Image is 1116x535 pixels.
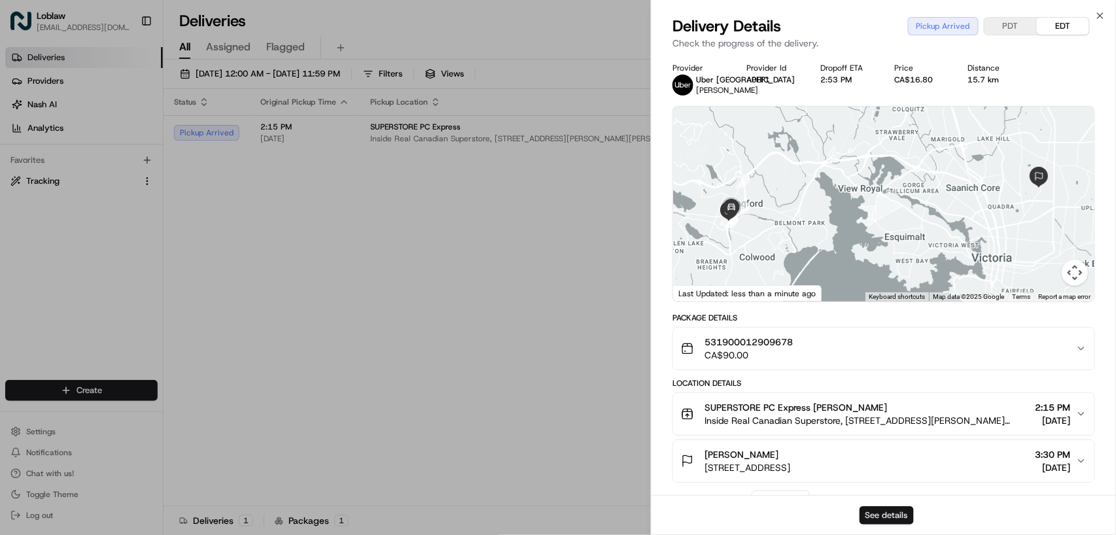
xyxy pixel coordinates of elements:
a: Powered byPylon [92,324,158,334]
div: 💻 [111,294,121,304]
div: 15.7 km [968,75,1021,85]
img: uber-new-logo.jpeg [672,75,693,95]
div: 📗 [13,294,24,304]
span: Delivery Details [672,16,781,37]
img: 1736555255976-a54dd68f-1ca7-489b-9aae-adbdc363a1c4 [26,239,37,249]
button: Keyboard shortcuts [869,292,925,302]
img: Liam S. [13,226,34,247]
img: Google [676,285,720,302]
button: SUPERSTORE PC Express [PERSON_NAME]Inside Real Canadian Superstore, [STREET_ADDRESS][PERSON_NAME]... [673,393,1094,435]
span: Uber [GEOGRAPHIC_DATA] [696,75,795,85]
a: 📗Knowledge Base [8,287,105,311]
span: 531900012909678 [705,336,793,349]
img: 1755196953914-cd9d9cba-b7f7-46ee-b6f5-75ff69acacf5 [27,125,51,148]
div: Price [894,63,947,73]
span: Pylon [130,324,158,334]
a: Terms (opens in new tab) [1012,293,1030,300]
span: [STREET_ADDRESS] [705,461,790,474]
span: [PERSON_NAME] [696,85,758,95]
div: 1 [735,174,750,188]
button: Add Event [752,491,810,506]
img: Loblaw 12 agents [13,190,34,211]
button: Start new chat [222,129,238,145]
a: Open this area in Google Maps (opens a new window) [676,285,720,302]
button: A0EF1 [746,75,770,85]
span: [PERSON_NAME] [41,238,106,249]
img: Nash [13,13,39,39]
div: Dropoff ETA [820,63,873,73]
span: CA$90.00 [705,349,793,362]
span: 2:15 PM [1036,401,1071,414]
button: [PERSON_NAME][STREET_ADDRESS]3:30 PM[DATE] [673,440,1094,482]
span: API Documentation [124,292,210,305]
div: Provider Id [746,63,799,73]
div: Provider [672,63,725,73]
span: [PERSON_NAME] [705,448,778,461]
span: Knowledge Base [26,292,100,305]
input: Clear [34,84,216,98]
span: [DATE] [116,238,143,249]
button: EDT [1037,18,1089,35]
span: Loblaw 12 agents [41,203,110,213]
span: SUPERSTORE PC Express [PERSON_NAME] [705,401,887,414]
button: PDT [985,18,1037,35]
p: Check the progress of the delivery. [672,37,1095,50]
div: We're available if you need us! [59,138,180,148]
button: Map camera controls [1062,260,1088,286]
a: Report a map error [1038,293,1090,300]
div: Start new chat [59,125,215,138]
span: 3:30 PM [1036,448,1071,461]
div: 5 [724,214,739,228]
span: • [109,238,113,249]
div: CA$16.80 [894,75,947,85]
span: Map data ©2025 Google [933,293,1004,300]
span: [DATE] [1036,461,1071,474]
div: Location Details [672,378,1095,388]
p: Welcome 👋 [13,52,238,73]
span: Inside Real Canadian Superstore, [STREET_ADDRESS][PERSON_NAME][PERSON_NAME] [705,414,1030,427]
span: • [113,203,117,213]
button: See all [203,167,238,183]
a: 💻API Documentation [105,287,215,311]
img: 1736555255976-a54dd68f-1ca7-489b-9aae-adbdc363a1c4 [13,125,37,148]
button: See details [860,506,914,525]
div: 2:53 PM [820,75,873,85]
div: Package Details [672,313,1095,323]
span: [DATE] [1036,414,1071,427]
span: [DATE] [120,203,147,213]
div: Last Updated: less than a minute ago [673,285,822,302]
button: 531900012909678CA$90.00 [673,328,1094,370]
div: Delivery Activity [672,493,744,504]
div: Distance [968,63,1021,73]
div: Past conversations [13,170,88,181]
